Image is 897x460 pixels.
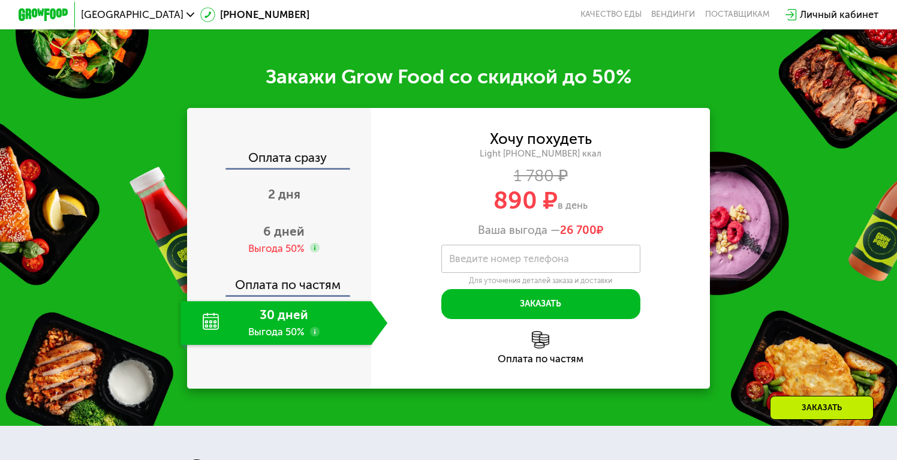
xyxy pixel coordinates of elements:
div: Оплата сразу [188,152,371,168]
span: ₽ [560,224,603,237]
a: Качество еды [580,10,642,20]
div: Оплата по частям [371,354,710,364]
div: Выгода 50% [248,242,305,255]
label: Введите номер телефона [449,255,569,262]
span: 2 дня [268,187,300,202]
div: Для уточнения деталей заказа и доставки [441,276,640,285]
img: l6xcnZfty9opOoJh.png [532,331,549,348]
span: 890 ₽ [493,187,558,215]
div: поставщикам [705,10,769,20]
span: [GEOGRAPHIC_DATA] [81,10,183,20]
div: Оплата по частям [188,266,371,295]
a: Вендинги [651,10,695,20]
div: Ваша выгода — [371,224,710,237]
button: Заказать [441,289,640,319]
div: Хочу похудеть [490,133,592,146]
div: Light [PHONE_NUMBER] ккал [371,148,710,160]
div: 1 780 ₽ [371,169,710,183]
a: [PHONE_NUMBER] [200,7,309,22]
span: 26 700 [560,223,597,237]
span: 6 дней [263,224,305,239]
div: Заказать [770,396,874,420]
span: в день [558,199,588,211]
div: Личный кабинет [800,7,878,22]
